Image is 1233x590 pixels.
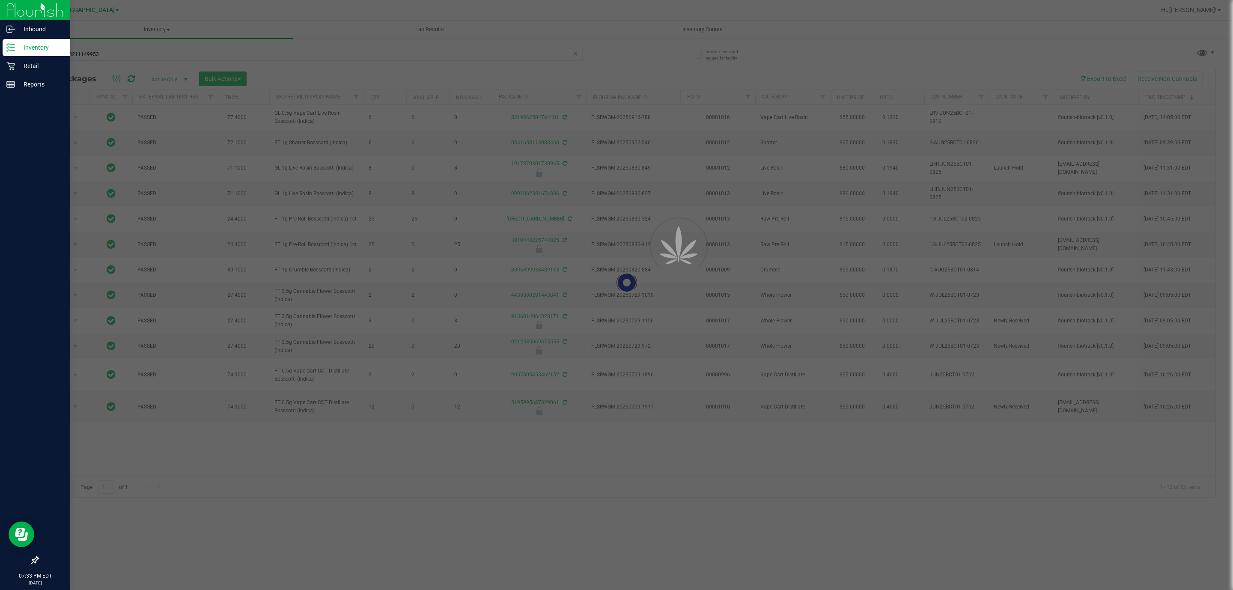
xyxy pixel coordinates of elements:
p: 07:33 PM EDT [4,572,66,580]
iframe: Resource center [9,521,34,547]
inline-svg: Reports [6,80,15,89]
p: Retail [15,61,66,71]
p: Inbound [15,24,66,34]
inline-svg: Retail [6,62,15,70]
p: [DATE] [4,580,66,586]
inline-svg: Inbound [6,25,15,33]
p: Inventory [15,42,66,53]
inline-svg: Inventory [6,43,15,52]
p: Reports [15,79,66,89]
